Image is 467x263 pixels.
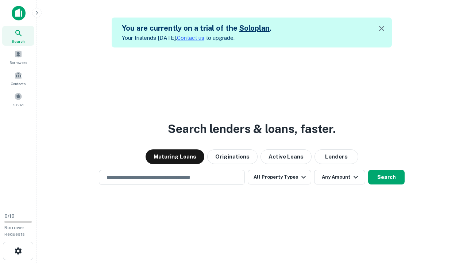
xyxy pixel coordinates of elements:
[177,35,204,41] a: Contact us
[248,170,311,184] button: All Property Types
[2,89,34,109] a: Saved
[4,213,15,219] span: 0 / 10
[260,149,312,164] button: Active Loans
[13,102,24,108] span: Saved
[431,205,467,240] iframe: Chat Widget
[168,120,336,138] h3: Search lenders & loans, faster.
[11,81,26,87] span: Contacts
[4,225,25,237] span: Borrower Requests
[2,47,34,67] a: Borrowers
[9,60,27,65] span: Borrowers
[146,149,204,164] button: Maturing Loans
[12,6,26,20] img: capitalize-icon.png
[207,149,258,164] button: Originations
[314,170,365,184] button: Any Amount
[12,38,25,44] span: Search
[122,23,271,34] h5: You are currently on a trial of the .
[122,34,271,42] p: Your trial ends [DATE]. to upgrade.
[239,24,270,33] a: Soloplan
[2,26,34,46] a: Search
[368,170,405,184] button: Search
[314,149,358,164] button: Lenders
[2,68,34,88] a: Contacts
